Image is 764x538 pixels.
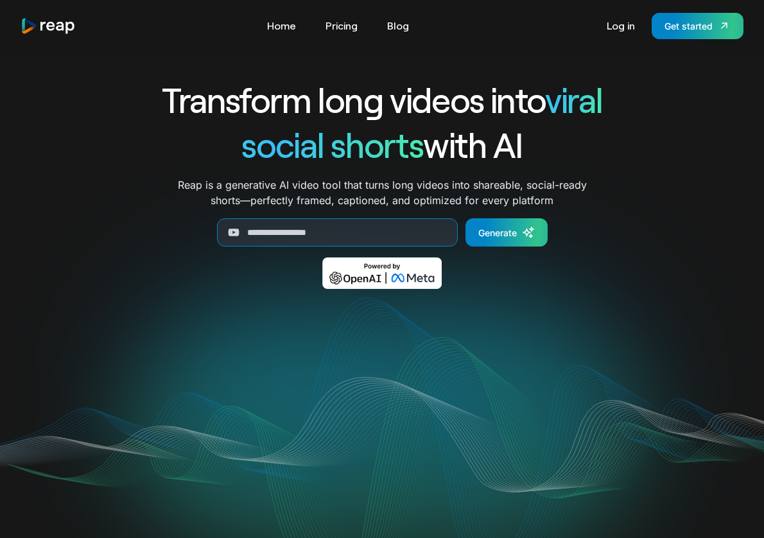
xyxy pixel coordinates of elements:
img: reap logo [21,17,76,35]
span: social shorts [241,123,423,165]
a: home [21,17,76,35]
form: Generate Form [115,218,649,247]
a: Home [261,15,302,36]
p: Reap is a generative AI video tool that turns long videos into shareable, social-ready shorts—per... [178,177,587,208]
a: Pricing [319,15,364,36]
a: Get started [652,13,743,39]
img: Powered by OpenAI & Meta [322,257,442,289]
h1: Transform long videos into [115,77,649,122]
a: Blog [381,15,415,36]
a: Generate [465,218,548,247]
div: Get started [664,19,713,33]
div: Generate [478,226,517,239]
h1: with AI [115,122,649,167]
span: viral [545,78,602,120]
a: Log in [600,15,641,36]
